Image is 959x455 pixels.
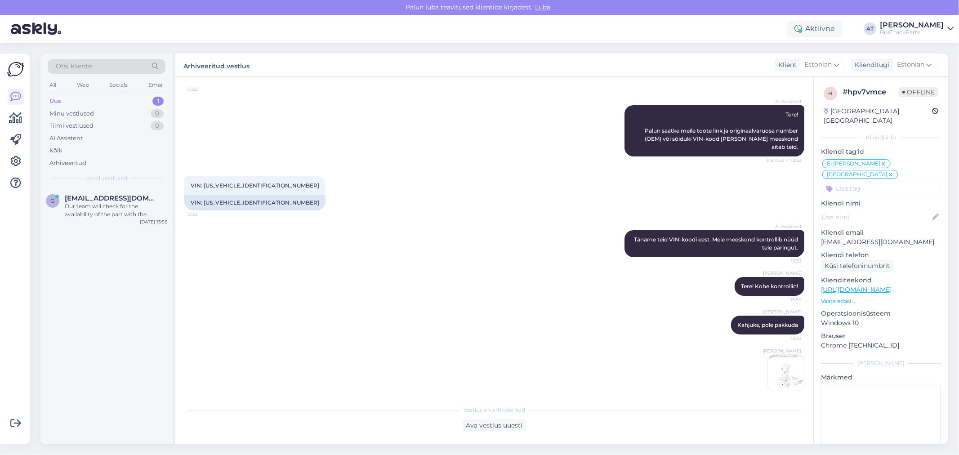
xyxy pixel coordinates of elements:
div: Web [75,79,91,91]
p: Chrome [TECHNICAL_ID] [821,341,941,350]
span: Uued vestlused [86,174,128,183]
a: [PERSON_NAME]BusTruckParts [880,22,954,36]
label: Arhiveeritud vestlus [183,59,250,71]
p: [EMAIL_ADDRESS][DOMAIN_NAME] [821,237,941,247]
span: Täname teid VIN-koodi eest. Meie meeskond kontrollib nüüd teie päringut. [634,236,799,251]
div: 1 [152,97,164,106]
div: Klienditugi [851,60,889,70]
input: Lisa tag [821,182,941,195]
div: VIN: [US_VEHICLE_IDENTIFICATION_NUMBER] [184,195,326,210]
div: # hpv7vmce [843,87,899,98]
div: [PERSON_NAME] [880,22,944,29]
span: 13:53 [767,391,801,398]
span: VIN: [US_VEHICLE_IDENTIFICATION_NUMBER] [191,182,319,189]
span: 13:33 [187,211,221,218]
div: 0 [151,109,164,118]
span: g [51,197,55,204]
div: Our team will check for the availability of the part with the number 4182 064 007. [65,202,167,219]
span: Estonian [897,60,924,70]
span: Otsi kliente [56,62,92,71]
div: All [48,79,58,91]
span: [PERSON_NAME] [763,348,801,354]
div: Ava vestlus uuesti [463,419,526,432]
a: [URL][DOMAIN_NAME] [821,285,892,294]
span: AI Assistent [768,98,802,105]
div: [DATE] 13:58 [140,219,167,225]
div: 0 [151,121,164,130]
p: Klienditeekond [821,276,941,285]
p: Vaata edasi ... [821,297,941,305]
span: Luba [533,3,553,11]
p: Kliendi email [821,228,941,237]
span: Tere! Kohe kontrollin! [741,283,798,290]
div: Küsi telefoninumbrit [821,260,893,272]
div: Socials [107,79,129,91]
span: 13:33 [768,258,802,264]
p: Märkmed [821,373,941,382]
p: Windows 10 [821,318,941,328]
img: Askly Logo [7,61,24,78]
div: [PERSON_NAME] [821,359,941,367]
div: Uus [49,97,61,106]
div: Email [147,79,165,91]
div: Kliendi info [821,134,941,142]
span: AI Assistent [768,223,802,230]
span: Offline [899,87,938,97]
span: Tere! Palun saatke meile toote link ja originaalvaruosa number (OEM) või sõiduki VIN-kood [PERSON... [645,111,799,150]
p: Operatsioonisüsteem [821,309,941,318]
p: Kliendi telefon [821,250,941,260]
span: [PERSON_NAME] [763,270,802,277]
div: Aktiivne [787,21,842,37]
span: [GEOGRAPHIC_DATA] [827,172,888,177]
span: h [828,90,833,97]
span: gerryclyde@gmail.com [65,194,158,202]
div: Kõik [49,146,62,155]
div: Arhiveeritud [49,159,86,168]
p: Brauser [821,331,941,341]
div: [GEOGRAPHIC_DATA], [GEOGRAPHIC_DATA] [824,107,932,125]
span: 13:50 [768,296,802,303]
div: Tiimi vestlused [49,121,94,130]
span: Ei [PERSON_NAME] [827,161,880,166]
div: Klient [775,60,797,70]
span: 13:32 [187,86,221,93]
p: Kliendi tag'id [821,147,941,156]
p: Kliendi nimi [821,199,941,208]
span: Estonian [804,60,832,70]
div: Minu vestlused [49,109,94,118]
span: Vestlus on arhiveeritud [464,406,525,414]
span: 13:53 [768,335,802,342]
span: Nähtud ✓ 13:32 [767,157,802,164]
span: Kahjuks, pole pakkuda [737,321,798,328]
input: Lisa nimi [821,212,931,222]
div: AT [864,22,876,35]
div: BusTruckParts [880,29,944,36]
span: [PERSON_NAME] [763,308,802,315]
div: AI Assistent [49,134,83,143]
img: Attachment [768,355,804,391]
